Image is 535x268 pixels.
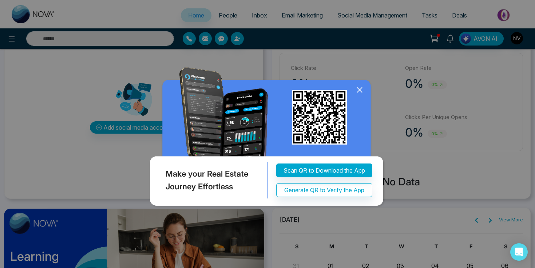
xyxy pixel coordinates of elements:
[148,162,267,198] div: Make your Real Estate Journey Effortless
[276,183,372,197] button: Generate QR to Verify the App
[276,163,372,177] button: Scan QR to Download the App
[292,90,347,145] img: qr_for_download_app.png
[148,67,387,209] img: QRModal
[510,243,528,261] div: Open Intercom Messenger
